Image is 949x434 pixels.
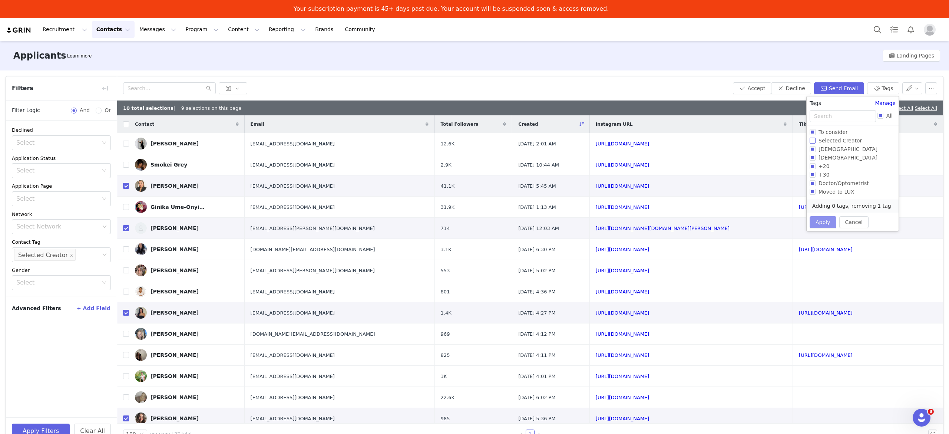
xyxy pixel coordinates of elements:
[135,222,147,234] img: 53847899-2223-4e28-8254-10f94aca9aa2--s.jpg
[518,246,555,253] span: [DATE] 6:30 PM
[92,21,135,38] button: Contacts
[135,159,239,171] a: Smokei Grey
[251,267,375,274] span: [EMAIL_ADDRESS][PERSON_NAME][DOMAIN_NAME]
[135,180,147,192] img: 6ff8b71b-b52b-43dd-8ac8-f60dc742af01.jpg
[102,168,106,174] i: icon: down
[441,161,452,169] span: 2.9K
[518,288,555,296] span: [DATE] 4:36 PM
[596,352,649,358] a: [URL][DOMAIN_NAME]
[16,167,98,174] div: Select
[518,267,555,274] span: [DATE] 5:02 PM
[596,416,649,421] a: [URL][DOMAIN_NAME]
[441,246,452,253] span: 3.1K
[341,21,383,38] a: Community
[816,189,857,195] span: Moved to LUX
[596,226,730,231] a: [URL][DOMAIN_NAME][DOMAIN_NAME][PERSON_NAME]
[135,370,147,382] img: 3637bd67-0c7a-4365-a1ab-1e6da9adf8ee.jpg
[135,391,147,403] img: 98379009-0dbf-4bfc-84f2-28c6a199fc16.jpg
[151,204,206,210] div: Ginika Ume-Onyido
[441,352,450,359] span: 825
[135,412,239,424] a: [PERSON_NAME]
[123,82,216,94] input: Search...
[12,155,111,162] div: Application Status
[311,21,340,38] a: Brands
[12,211,111,218] div: Network
[596,374,649,379] a: [URL][DOMAIN_NAME]
[135,328,147,340] img: d9ca430c-fb89-40ab-b525-41ee2aa272fb.jpg
[518,121,538,128] span: Created
[251,161,335,169] span: [EMAIL_ADDRESS][DOMAIN_NAME]
[596,395,649,400] a: [URL][DOMAIN_NAME]
[6,27,32,34] img: grin logo
[596,183,649,189] a: [URL][DOMAIN_NAME]
[919,24,943,36] button: Profile
[102,106,111,114] span: Or
[596,310,649,316] a: [URL][DOMAIN_NAME]
[151,162,187,168] div: Smokei Grey
[151,289,199,295] div: [PERSON_NAME]
[251,309,335,317] span: [EMAIL_ADDRESS][DOMAIN_NAME]
[799,121,826,128] span: TikTok URL
[16,223,100,230] div: Select Network
[102,141,106,146] i: icon: down
[915,105,937,111] a: Select All
[206,86,211,91] i: icon: search
[151,331,199,337] div: [PERSON_NAME]
[224,21,264,38] button: Content
[151,267,199,273] div: [PERSON_NAME]
[518,225,559,232] span: [DATE] 12:03 AM
[38,21,92,38] button: Recruitment
[16,279,98,286] div: Select
[12,126,111,134] div: Declined
[12,305,61,312] span: Advanced Filters
[135,222,239,234] a: [PERSON_NAME]
[135,349,239,361] a: [PERSON_NAME]
[518,373,555,380] span: [DATE] 4:01 PM
[441,373,447,380] span: 3K
[12,239,111,246] div: Contact Tag
[151,183,199,189] div: [PERSON_NAME]
[151,310,199,316] div: [PERSON_NAME]
[883,50,940,62] button: Landing Pages
[924,24,936,36] img: placeholder-profile.jpg
[596,331,649,337] a: [URL][DOMAIN_NAME]
[12,267,111,274] div: Gender
[518,352,555,359] span: [DATE] 4:11 PM
[135,412,147,424] img: 3a99c2b6-6801-48fa-bf81-92bf15a78c46.jpg
[810,216,836,228] button: Apply
[928,409,934,415] span: 8
[16,195,98,203] div: Select
[123,105,241,112] div: | 9 selections on this page
[441,331,450,338] span: 969
[135,264,239,276] a: [PERSON_NAME]
[13,49,66,62] h3: Applicants
[596,247,649,252] a: [URL][DOMAIN_NAME]
[151,225,199,231] div: [PERSON_NAME]
[869,21,886,38] button: Search
[518,204,556,211] span: [DATE] 1:13 AM
[913,105,937,111] span: |
[14,249,76,261] li: Selected Creator
[810,110,876,122] input: Search
[135,286,147,297] img: 6f437188-6163-4f06-9e43-0a7b93e086d1.jpg
[151,141,199,147] div: [PERSON_NAME]
[816,163,833,169] span: +20
[867,82,899,94] button: Tags
[151,246,199,252] div: [PERSON_NAME]
[66,52,93,60] div: Tooltip anchor
[913,409,930,427] iframe: Intercom live chat
[251,394,335,401] span: [EMAIL_ADDRESS][DOMAIN_NAME]
[518,331,555,338] span: [DATE] 4:12 PM
[251,225,375,232] span: [EMAIL_ADDRESS][PERSON_NAME][DOMAIN_NAME]
[810,99,821,107] span: Tags
[135,201,239,213] a: Ginika Ume-Onyido
[135,286,239,297] a: [PERSON_NAME]
[518,309,555,317] span: [DATE] 4:27 PM
[16,139,98,147] div: Select
[441,394,454,401] span: 22.6K
[816,155,880,161] span: [DEMOGRAPHIC_DATA]
[596,204,649,210] a: [URL][DOMAIN_NAME]
[518,415,555,423] span: [DATE] 5:36 PM
[12,183,111,190] div: Application Page
[441,309,452,317] span: 1.4K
